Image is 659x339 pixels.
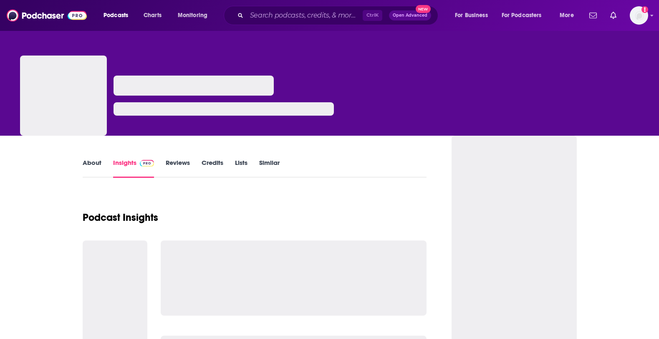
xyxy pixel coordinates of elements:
[138,9,167,22] a: Charts
[630,6,648,25] img: User Profile
[560,10,574,21] span: More
[496,9,554,22] button: open menu
[416,5,431,13] span: New
[389,10,431,20] button: Open AdvancedNew
[259,159,280,178] a: Similar
[235,159,247,178] a: Lists
[166,159,190,178] a: Reviews
[502,10,542,21] span: For Podcasters
[455,10,488,21] span: For Business
[172,9,218,22] button: open menu
[140,160,154,167] img: Podchaser Pro
[630,6,648,25] span: Logged in as HavasAlexa
[554,9,584,22] button: open menu
[83,159,101,178] a: About
[641,6,648,13] svg: Add a profile image
[449,9,498,22] button: open menu
[393,13,427,18] span: Open Advanced
[202,159,223,178] a: Credits
[607,8,620,23] a: Show notifications dropdown
[247,9,363,22] input: Search podcasts, credits, & more...
[83,211,158,224] h1: Podcast Insights
[586,8,600,23] a: Show notifications dropdown
[144,10,162,21] span: Charts
[98,9,139,22] button: open menu
[630,6,648,25] button: Show profile menu
[104,10,128,21] span: Podcasts
[363,10,382,21] span: Ctrl K
[113,159,154,178] a: InsightsPodchaser Pro
[7,8,87,23] img: Podchaser - Follow, Share and Rate Podcasts
[232,6,446,25] div: Search podcasts, credits, & more...
[178,10,207,21] span: Monitoring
